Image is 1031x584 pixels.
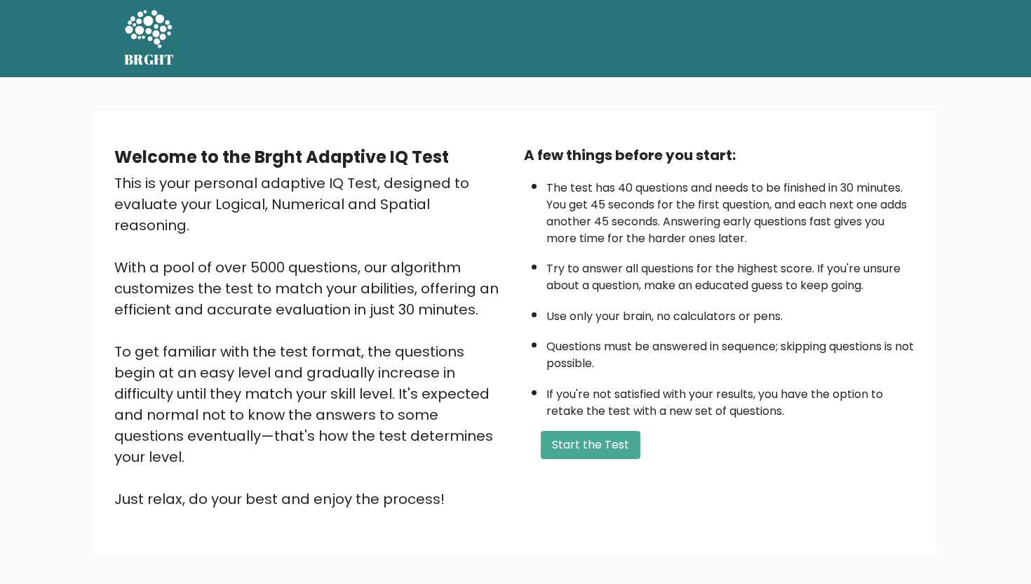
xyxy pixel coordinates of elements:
h5: BRGHT [124,51,175,68]
li: Questions must be answered in sequence; skipping questions is not possible. [546,331,917,372]
b: Welcome to the Brght Adaptive IQ Test [114,145,449,168]
div: A few things before you start: [524,145,917,166]
li: Use only your brain, no calculators or pens. [546,301,917,325]
li: If you're not satisfied with your results, you have the option to retake the test with a new set ... [546,379,917,420]
li: The test has 40 questions and needs to be finished in 30 minutes. You get 45 seconds for the firs... [546,173,917,247]
div: This is your personal adaptive IQ Test, designed to evaluate your Logical, Numerical and Spatial ... [114,173,507,510]
a: BRGHT [124,6,175,72]
li: Try to answer all questions for the highest score. If you're unsure about a question, make an edu... [546,253,917,294]
button: Start the Test [541,431,640,459]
